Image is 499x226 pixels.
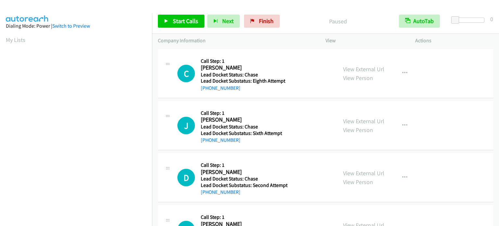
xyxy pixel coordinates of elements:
h5: Lead Docket Substatus: Sixth Attempt [201,130,286,137]
h5: Lead Docket Substatus: Eighth Attempt [201,78,286,84]
a: Switch to Preview [52,23,90,29]
h2: [PERSON_NAME] [201,64,286,72]
h2: [PERSON_NAME] [201,116,286,124]
h5: Call Step: 1 [201,58,286,64]
a: View Person [343,178,373,186]
button: Next [207,15,240,28]
h1: D [177,169,195,186]
h5: Lead Docket Status: Chase [201,124,286,130]
h5: Lead Docket Substatus: Second Attempt [201,182,288,189]
a: View External Url [343,117,384,125]
div: The call is yet to be attempted [177,65,195,82]
a: [PHONE_NUMBER] [201,85,240,91]
h5: Call Step: 1 [201,214,286,220]
h5: Lead Docket Status: Chase [201,176,288,182]
div: The call is yet to be attempted [177,117,195,134]
div: 0 [490,15,493,23]
h1: C [177,65,195,82]
p: Paused [288,17,387,26]
h5: Call Step: 1 [201,110,286,116]
h5: Lead Docket Status: Chase [201,72,286,78]
a: View Person [343,126,373,134]
a: View Person [343,74,373,82]
h1: J [177,117,195,134]
p: View [326,37,403,45]
div: The call is yet to be attempted [177,169,195,186]
p: Company Information [158,37,314,45]
a: View External Url [343,169,384,177]
div: Dialing Mode: Power | [6,22,146,30]
a: Finish [244,15,280,28]
a: [PHONE_NUMBER] [201,189,240,195]
span: Start Calls [173,17,198,25]
p: Actions [415,37,493,45]
div: Delay between calls (in seconds) [454,18,484,23]
a: View External Url [343,65,384,73]
a: My Lists [6,36,25,44]
button: AutoTab [399,15,440,28]
a: Start Calls [158,15,204,28]
h2: [PERSON_NAME] [201,168,286,176]
a: [PHONE_NUMBER] [201,137,240,143]
h5: Call Step: 1 [201,162,288,168]
span: Finish [259,17,274,25]
span: Next [222,17,234,25]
